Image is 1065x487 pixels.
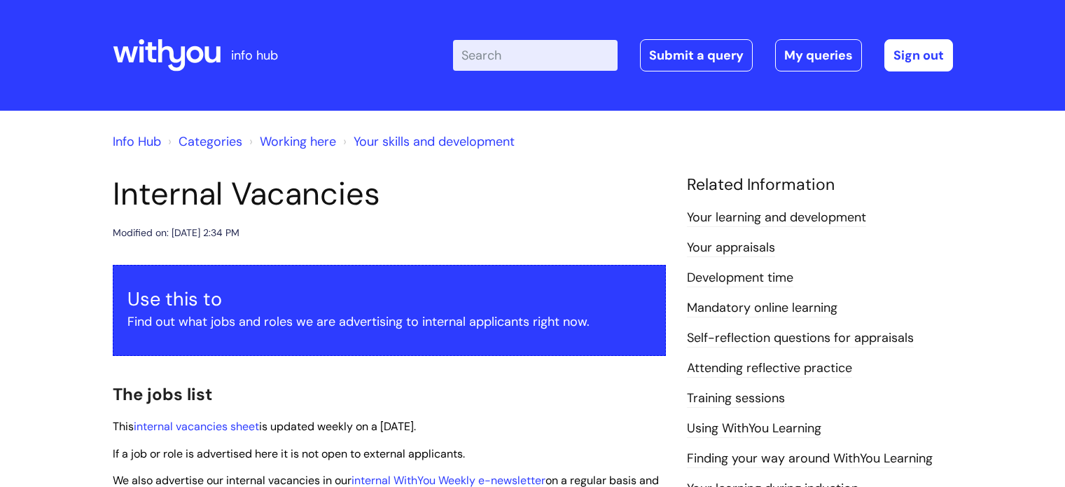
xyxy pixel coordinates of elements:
[113,224,239,242] div: Modified on: [DATE] 2:34 PM
[687,450,933,468] a: Finding your way around WithYou Learning
[453,39,953,71] div: | -
[340,130,515,153] li: Your skills and development
[640,39,753,71] a: Submit a query
[127,288,651,310] h3: Use this to
[260,133,336,150] a: Working here
[113,419,416,434] span: This is updated weekly on a [DATE].
[687,239,775,257] a: Your appraisals
[246,130,336,153] li: Working here
[687,329,914,348] a: Self-reflection questions for appraisals
[453,40,618,71] input: Search
[354,133,515,150] a: Your skills and development
[113,446,465,461] span: If a job or role is advertised here it is not open to external applicants.
[775,39,862,71] a: My queries
[687,359,852,378] a: Attending reflective practice
[687,390,785,408] a: Training sessions
[113,175,666,213] h1: Internal Vacancies
[113,383,212,405] span: The jobs list
[687,269,793,287] a: Development time
[134,419,259,434] a: internal vacancies sheet
[687,209,866,227] a: Your learning and development
[179,133,242,150] a: Categories
[884,39,953,71] a: Sign out
[165,130,242,153] li: Solution home
[687,175,953,195] h4: Related Information
[127,310,651,333] p: Find out what jobs and roles we are advertising to internal applicants right now.
[687,299,837,317] a: Mandatory online learning
[113,133,161,150] a: Info Hub
[687,420,821,438] a: Using WithYou Learning
[231,44,278,67] p: info hub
